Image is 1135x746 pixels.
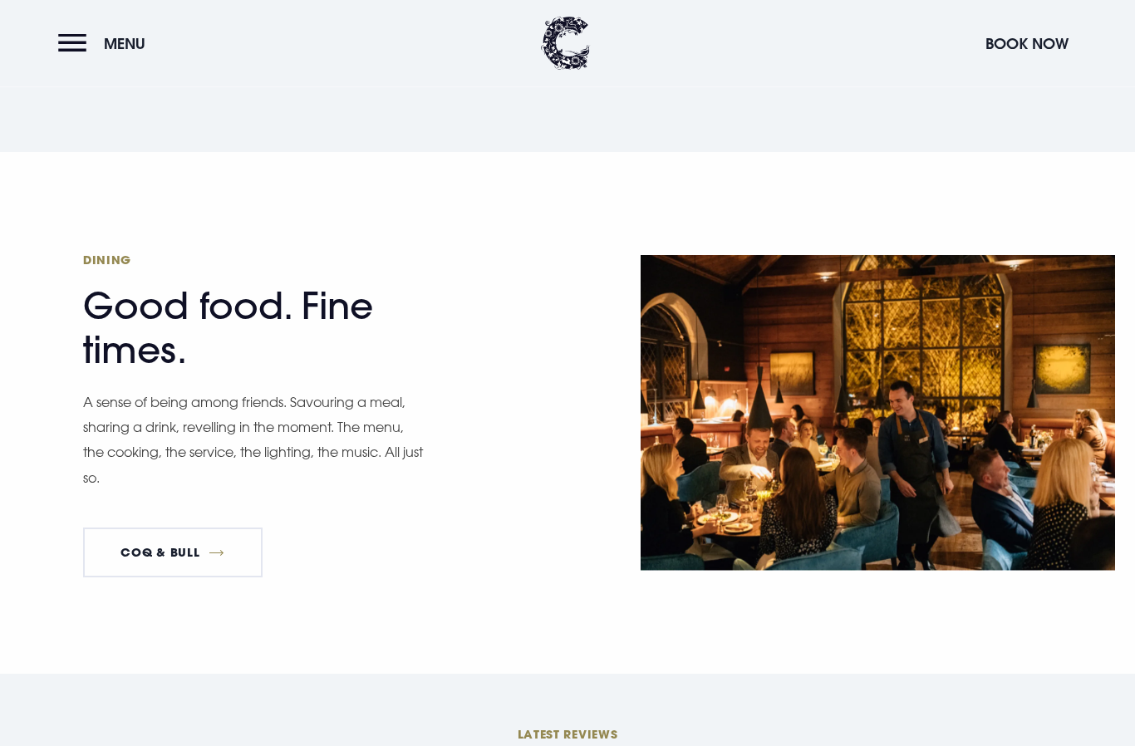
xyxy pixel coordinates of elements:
button: Menu [58,26,154,61]
h2: Good food. Fine times. [83,253,407,373]
p: A sense of being among friends. Savouring a meal, sharing a drink, revelling in the moment. The m... [83,390,424,492]
img: Hotel Northern Ireland [641,256,1115,572]
h3: Latest Reviews [10,727,1125,743]
button: Book Now [977,26,1077,61]
a: Coq & Bull [83,528,263,578]
span: Dining [83,253,407,268]
span: Menu [104,34,145,53]
img: Clandeboye Lodge [541,17,591,71]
